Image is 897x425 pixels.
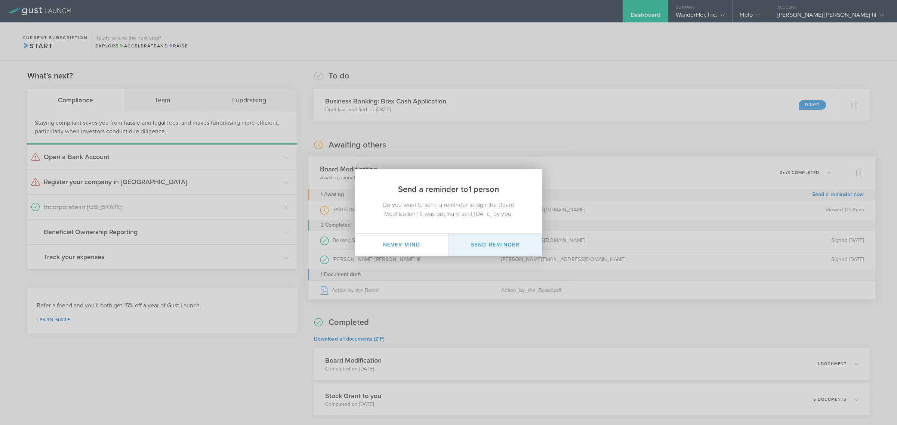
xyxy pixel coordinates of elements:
button: Never mind [355,234,449,256]
div: Widget de chat [860,389,897,425]
iframe: Chat Widget [860,389,897,425]
button: Send Reminder [449,234,542,256]
span: 1 person [468,184,499,194]
h2: Send a reminder to [355,169,542,201]
span: Do you want to send a reminder to sign the Board Modification? It was originally sent [DATE] by you. [383,201,514,218]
